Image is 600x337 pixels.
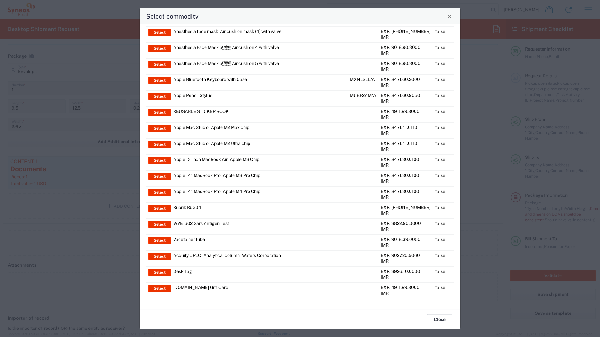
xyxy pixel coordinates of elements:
td: [DOMAIN_NAME] Gift Card [171,282,323,298]
td: REUSABLE STICKER BOOK [171,106,323,122]
button: Select [148,221,171,228]
div: EXP: 9027.20.5060 [381,253,431,259]
div: IMP: [381,35,431,40]
td: false [433,122,454,138]
button: Select [148,253,171,260]
div: IMP: [381,291,431,296]
td: false [433,170,454,186]
button: Close [445,12,454,21]
button: Close [427,314,452,324]
div: IMP: [381,131,431,136]
td: Apple Bluetooth Keyboard with Case [171,74,323,90]
button: Select [148,141,171,148]
div: IMP: [381,51,431,56]
div: IMP: [381,147,431,152]
button: Select [148,77,171,84]
td: Apple 14" MacBook Pro - Apple M4 Pro Chip [171,186,323,202]
td: false [433,154,454,170]
button: Select [148,189,171,196]
div: IMP: [381,99,431,104]
td: Vacutainer tube [171,234,323,250]
td: false [433,250,454,266]
div: IMP: [381,163,431,168]
button: Select [148,93,171,100]
div: EXP: 8471.30.0100 [381,189,431,195]
td: MU8F2AM/A [348,90,378,106]
td: false [433,138,454,154]
div: EXP: 4911.99.8000 [381,285,431,291]
td: Apple Pencil Stylus [171,90,323,106]
div: EXP: 8471.30.0100 [381,157,431,163]
td: MXNL2LL/A [348,74,378,90]
div: EXP: 9018.90.3000 [381,61,431,67]
td: Anesthesia Face Mask â Air cushion 5 with valve [171,58,323,74]
div: EXP: [PHONE_NUMBER] [381,205,431,211]
td: false [433,186,454,202]
div: EXP: 8471.60.2000 [381,77,431,83]
button: Select [148,45,171,52]
td: false [433,106,454,122]
div: IMP: [381,243,431,248]
td: false [433,266,454,282]
td: false [433,202,454,218]
button: Select [148,61,171,68]
td: Rubrik R6304 [171,202,323,218]
td: Apple Mac Studio - Apple M2 Ultra chip [171,138,323,154]
td: Apple 13-inch MacBook Air - Apple M3 Chip [171,154,323,170]
div: EXP: 8471.41.0110 [381,141,431,147]
div: IMP: [381,275,431,280]
div: EXP: 9018.90.3000 [381,45,431,51]
td: Acquity UPLC - Analytical column - Waters Corporation [171,250,323,266]
td: false [433,90,454,106]
div: EXP: 9018.39.0050 [381,237,431,243]
button: Select [148,29,171,36]
div: IMP: [381,83,431,88]
td: Apple Mac Studio - Apple M2 Max chip [171,122,323,138]
div: EXP: 8471.60.9050 [381,93,431,99]
td: false [433,218,454,234]
div: EXP: 8471.41.0110 [381,125,431,131]
div: EXP: 3822.90.0000 [381,221,431,227]
td: false [433,74,454,90]
button: Select [148,173,171,180]
td: false [433,282,454,298]
td: Anesthesia face mask- Air cushion mask (4) with valve [171,26,323,42]
div: IMP: [381,115,431,120]
div: IMP: [381,227,431,232]
td: false [433,58,454,74]
td: Anesthesia Face Mask â Air cushion 4 with valve [171,42,323,58]
td: WVE-602 Sars Antigen Test [171,218,323,234]
div: IMP: [381,211,431,216]
button: Select [148,109,171,116]
button: Select [148,157,171,164]
td: false [433,234,454,250]
div: IMP: [381,195,431,200]
div: IMP: [381,67,431,72]
div: IMP: [381,259,431,264]
div: IMP: [381,179,431,184]
td: Desk Tag [171,266,323,282]
div: EXP: 8471.30.0100 [381,173,431,179]
td: false [433,42,454,58]
td: false [433,26,454,42]
button: Select [148,269,171,276]
div: EXP: [PHONE_NUMBER] [381,29,431,35]
button: Select [148,237,171,244]
td: Apple 14" MacBook Pro - Apple M3 Pro Chip [171,170,323,186]
div: EXP: 3926.10.0000 [381,269,431,275]
button: Select [148,285,171,292]
div: EXP: 4911.99.8000 [381,109,431,115]
h4: Select commodity [146,12,199,21]
button: Select [148,205,171,212]
button: Select [148,125,171,132]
